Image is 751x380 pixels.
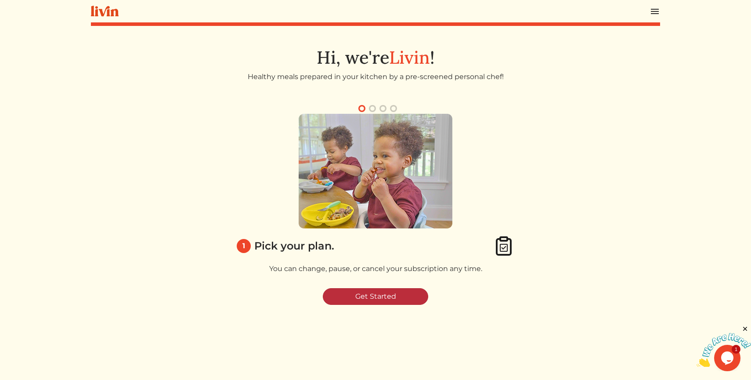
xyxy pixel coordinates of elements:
[254,238,334,254] div: Pick your plan.
[237,239,251,253] div: 1
[493,235,514,257] img: clipboard_check-4e1afea9aecc1d71a83bd71232cd3fbb8e4b41c90a1eb376bae1e516b9241f3c.svg
[323,288,428,305] a: Get Started
[91,6,119,17] img: livin-logo-a0d97d1a881af30f6274990eb6222085a2533c92bbd1e4f22c21b4f0d0e3210c.svg
[233,264,518,274] p: You can change, pause, or cancel your subscription any time.
[233,72,518,82] p: Healthy meals prepared in your kitchen by a pre-screened personal chef!
[697,325,751,367] iframe: chat widget
[299,114,452,228] img: 1_pick_plan-58eb60cc534f7a7539062c92543540e51162102f37796608976bb4e513d204c1.png
[650,6,660,17] img: menu_hamburger-cb6d353cf0ecd9f46ceae1c99ecbeb4a00e71ca567a856bd81f57e9d8c17bb26.svg
[91,47,660,68] h1: Hi, we're !
[389,46,430,69] span: Livin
